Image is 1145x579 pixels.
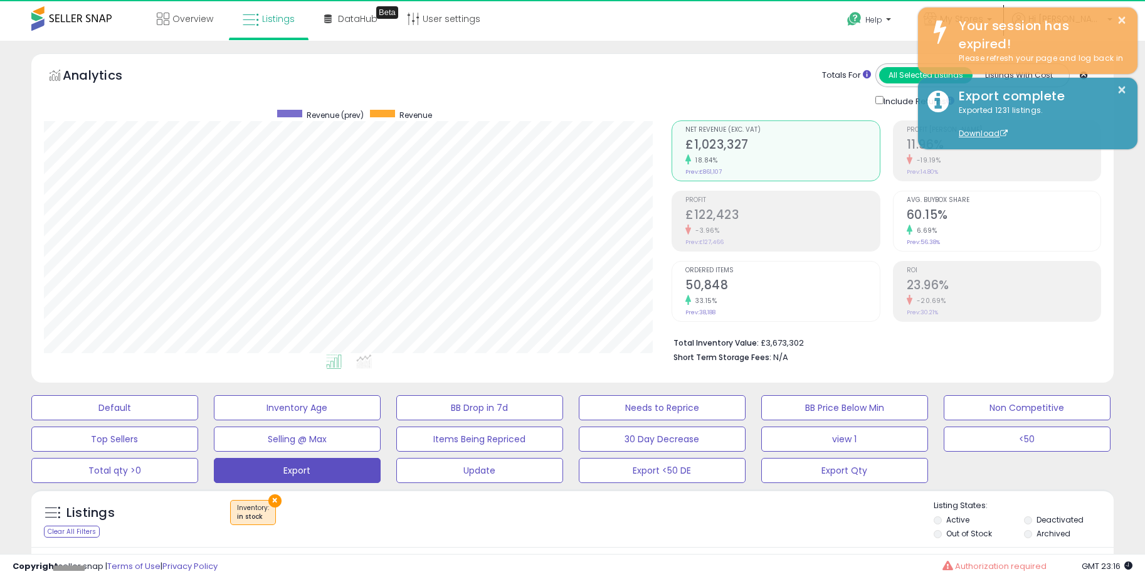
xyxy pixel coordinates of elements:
[912,156,941,165] small: -19.19%
[396,458,563,483] button: Update
[673,334,1092,349] li: £3,673,302
[268,494,282,507] button: ×
[1117,13,1127,28] button: ×
[761,395,928,420] button: BB Price Below Min
[396,395,563,420] button: BB Drop in 7d
[338,13,377,25] span: DataHub
[685,137,880,154] h2: £1,023,327
[946,514,969,525] label: Active
[907,208,1101,225] h2: 60.15%
[822,70,871,82] div: Totals For
[907,168,938,176] small: Prev: 14.80%
[761,458,928,483] button: Export Qty
[685,197,880,204] span: Profit
[907,238,940,246] small: Prev: 56.38%
[944,395,1111,420] button: Non Competitive
[847,11,862,27] i: Get Help
[66,504,115,522] h5: Listings
[172,13,213,25] span: Overview
[907,278,1101,295] h2: 23.96%
[907,137,1101,154] h2: 11.96%
[761,427,928,452] button: view 1
[907,267,1101,274] span: ROI
[579,395,746,420] button: Needs to Reprice
[907,197,1101,204] span: Avg. Buybox Share
[691,156,717,165] small: 18.84%
[944,427,1111,452] button: <50
[866,93,969,108] div: Include Returns
[685,238,724,246] small: Prev: £127,466
[214,427,381,452] button: Selling @ Max
[949,87,1128,105] div: Export complete
[31,427,198,452] button: Top Sellers
[949,53,1128,65] div: Please refresh your page and log back in
[396,427,563,452] button: Items Being Repriced
[237,513,269,521] div: in stock
[865,14,882,25] span: Help
[946,528,992,539] label: Out of Stock
[685,309,715,316] small: Prev: 38,188
[912,226,937,235] small: 6.69%
[1037,514,1084,525] label: Deactivated
[63,66,147,87] h5: Analytics
[685,278,880,295] h2: 50,848
[307,110,364,120] span: Revenue (prev)
[949,17,1128,53] div: Your session has expired!
[837,2,904,41] a: Help
[31,458,198,483] button: Total qty >0
[959,128,1008,139] a: Download
[949,105,1128,140] div: Exported 1231 listings.
[673,352,771,363] b: Short Term Storage Fees:
[1037,528,1070,539] label: Archived
[907,309,938,316] small: Prev: 30.21%
[773,351,788,363] span: N/A
[13,561,218,573] div: seller snap | |
[673,337,759,348] b: Total Inventory Value:
[579,427,746,452] button: 30 Day Decrease
[934,500,1114,512] p: Listing States:
[691,226,719,235] small: -3.96%
[685,208,880,225] h2: £122,423
[13,560,58,572] strong: Copyright
[912,296,946,305] small: -20.69%
[972,67,1065,83] button: Listings With Cost
[907,127,1101,134] span: Profit [PERSON_NAME]
[879,67,973,83] button: All Selected Listings
[685,168,722,176] small: Prev: £861,107
[579,458,746,483] button: Export <50 DE
[44,526,100,538] div: Clear All Filters
[262,13,295,25] span: Listings
[376,6,398,19] div: Tooltip anchor
[214,395,381,420] button: Inventory Age
[1082,560,1132,572] span: 2025-09-16 23:16 GMT
[685,267,880,274] span: Ordered Items
[1117,82,1127,98] button: ×
[685,127,880,134] span: Net Revenue (Exc. VAT)
[399,110,432,120] span: Revenue
[31,395,198,420] button: Default
[691,296,717,305] small: 33.15%
[214,458,381,483] button: Export
[237,503,269,522] span: Inventory :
